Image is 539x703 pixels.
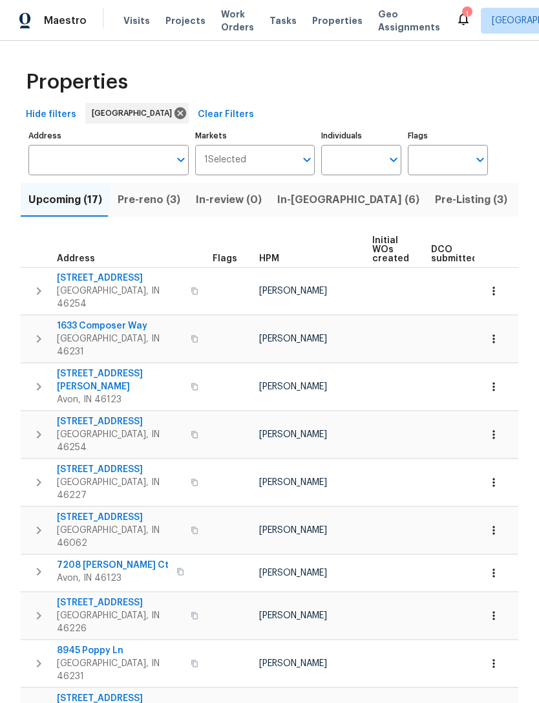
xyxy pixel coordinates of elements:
[92,107,177,120] span: [GEOGRAPHIC_DATA]
[85,103,189,124] div: [GEOGRAPHIC_DATA]
[431,245,478,263] span: DCO submitted
[259,254,279,263] span: HPM
[298,151,316,169] button: Open
[57,476,183,502] span: [GEOGRAPHIC_DATA], IN 46227
[312,14,363,27] span: Properties
[372,236,409,263] span: Initial WOs created
[57,572,169,585] span: Avon, IN 46123
[57,332,183,358] span: [GEOGRAPHIC_DATA], IN 46231
[471,151,489,169] button: Open
[408,132,488,140] label: Flags
[57,609,183,635] span: [GEOGRAPHIC_DATA], IN 46226
[172,151,190,169] button: Open
[259,287,327,296] span: [PERSON_NAME]
[198,107,254,123] span: Clear Filters
[165,14,206,27] span: Projects
[57,524,183,550] span: [GEOGRAPHIC_DATA], IN 46062
[385,151,403,169] button: Open
[57,463,183,476] span: [STREET_ADDRESS]
[57,319,183,332] span: 1633 Composer Way
[123,14,150,27] span: Visits
[57,596,183,609] span: [STREET_ADDRESS]
[57,644,183,657] span: 8945 Poppy Ln
[26,76,128,89] span: Properties
[57,254,95,263] span: Address
[28,191,102,209] span: Upcoming (17)
[28,132,189,140] label: Address
[57,393,183,406] span: Avon, IN 46123
[259,478,327,487] span: [PERSON_NAME]
[259,526,327,535] span: [PERSON_NAME]
[57,511,183,524] span: [STREET_ADDRESS]
[57,415,183,428] span: [STREET_ADDRESS]
[204,155,246,166] span: 1 Selected
[118,191,180,209] span: Pre-reno (3)
[57,559,169,572] span: 7208 [PERSON_NAME] Ct
[259,430,327,439] span: [PERSON_NAME]
[57,367,183,393] span: [STREET_ADDRESS][PERSON_NAME]
[259,659,327,668] span: [PERSON_NAME]
[378,8,440,34] span: Geo Assignments
[259,334,327,343] span: [PERSON_NAME]
[44,14,87,27] span: Maestro
[213,254,237,263] span: Flags
[57,657,183,683] span: [GEOGRAPHIC_DATA], IN 46231
[269,16,297,25] span: Tasks
[259,382,327,391] span: [PERSON_NAME]
[195,132,315,140] label: Markets
[21,103,81,127] button: Hide filters
[196,191,262,209] span: In-review (0)
[221,8,254,34] span: Work Orders
[57,428,183,454] span: [GEOGRAPHIC_DATA], IN 46254
[57,285,183,310] span: [GEOGRAPHIC_DATA], IN 46254
[321,132,401,140] label: Individuals
[277,191,419,209] span: In-[GEOGRAPHIC_DATA] (6)
[193,103,259,127] button: Clear Filters
[259,611,327,620] span: [PERSON_NAME]
[57,272,183,285] span: [STREET_ADDRESS]
[259,568,327,578] span: [PERSON_NAME]
[435,191,507,209] span: Pre-Listing (3)
[462,8,471,21] div: 1
[26,107,76,123] span: Hide filters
